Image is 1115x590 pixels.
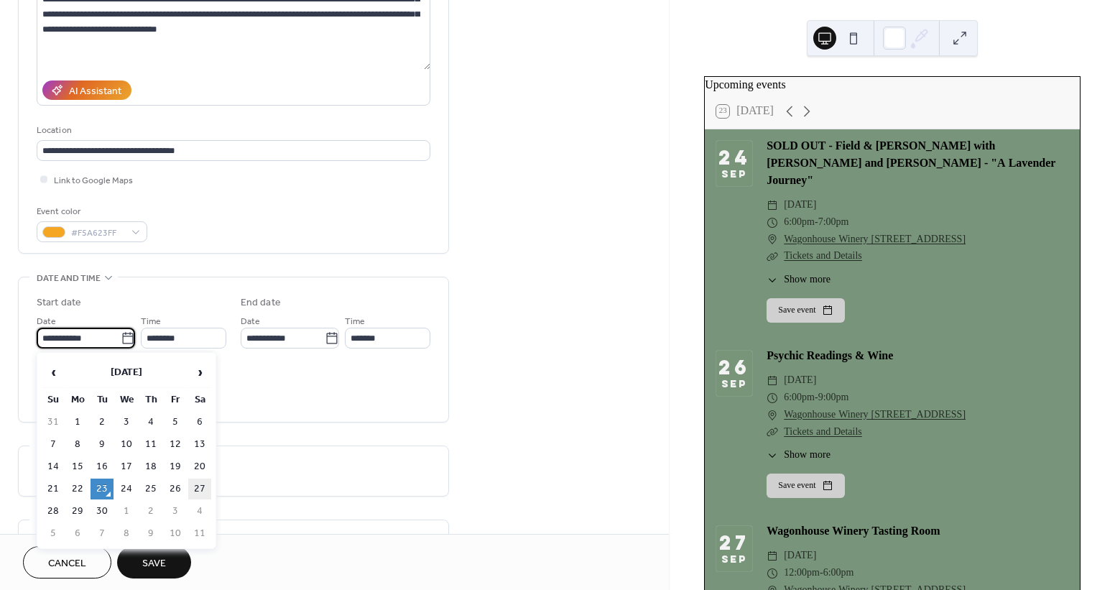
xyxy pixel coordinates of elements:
a: Wagonhouse Winery [STREET_ADDRESS] [784,407,966,424]
span: Link to Google Maps [54,173,133,188]
span: [DATE] [784,548,816,565]
div: Sep [721,379,747,389]
td: 10 [164,523,187,544]
td: 3 [115,412,138,433]
button: Cancel [23,546,111,579]
td: 7 [91,523,114,544]
div: ​ [767,390,778,407]
a: Tickets and Details [784,423,862,442]
button: ​Show more [767,272,831,287]
td: 4 [139,412,162,433]
td: 27 [188,479,211,499]
td: 6 [66,523,89,544]
div: ​ [767,424,778,441]
th: We [115,390,138,410]
div: 27 [719,534,749,552]
td: 1 [115,501,138,522]
th: Fr [164,390,187,410]
td: 11 [188,523,211,544]
span: - [820,565,823,582]
td: 21 [42,479,65,499]
div: 26 [718,359,750,377]
button: ​Show more [767,448,831,463]
span: Cancel [48,556,86,571]
div: Upcoming events [705,77,1080,94]
button: Save event [767,298,844,323]
td: 23 [91,479,114,499]
span: Show more [784,272,831,287]
td: 29 [66,501,89,522]
div: ​ [767,272,778,287]
td: 5 [42,523,65,544]
span: Show more [784,448,831,463]
td: 18 [139,456,162,477]
div: ​ [767,565,778,582]
div: Start date [37,295,81,310]
div: Sep [721,170,747,179]
a: Psychic Readings & Wine [767,346,893,367]
td: 2 [139,501,162,522]
span: #F5A623FF [71,226,124,241]
td: 15 [66,456,89,477]
td: 24 [115,479,138,499]
a: Wagonhouse Winery Tasting Room [767,521,940,543]
td: 12 [164,434,187,455]
th: Sa [188,390,211,410]
a: Wagonhouse Winery [STREET_ADDRESS] [784,231,966,249]
div: ​ [767,214,778,231]
div: Event color [37,204,144,219]
a: Tickets and Details [784,246,862,266]
button: Save event [767,474,844,498]
th: Mo [66,390,89,410]
td: 17 [115,456,138,477]
td: 19 [164,456,187,477]
div: ​ [767,407,778,424]
td: 8 [115,523,138,544]
span: › [189,358,210,387]
span: Time [345,314,365,329]
td: 4 [188,501,211,522]
td: 31 [42,412,65,433]
th: [DATE] [66,357,187,388]
td: 7 [42,434,65,455]
div: Sep [721,555,747,564]
button: AI Assistant [42,80,131,100]
td: 9 [91,434,114,455]
a: SOLD OUT - Field & [PERSON_NAME] with [PERSON_NAME] and [PERSON_NAME] - "A Lavender Journey" [767,136,1055,192]
td: 20 [188,456,211,477]
span: Date and time [37,271,101,286]
span: [DATE] [784,372,816,390]
div: ​ [767,248,778,265]
span: Date [241,314,260,329]
div: End date [241,295,281,310]
td: 5 [164,412,187,433]
span: Time [141,314,161,329]
td: 8 [66,434,89,455]
td: 13 [188,434,211,455]
td: 16 [91,456,114,477]
span: - [815,390,818,407]
span: 6:00pm [784,214,815,231]
td: 28 [42,501,65,522]
td: 1 [66,412,89,433]
span: 7:00pm [818,214,849,231]
td: 9 [139,523,162,544]
div: Location [37,123,427,138]
td: 22 [66,479,89,499]
span: 6:00pm [784,390,815,407]
td: 14 [42,456,65,477]
th: Su [42,390,65,410]
span: 6:00pm [823,565,854,582]
th: Tu [91,390,114,410]
span: [DATE] [784,197,816,214]
button: Save [117,546,191,579]
td: 30 [91,501,114,522]
span: Date [37,314,56,329]
div: ​ [767,197,778,214]
div: ​ [767,548,778,565]
span: 12:00pm [784,565,820,582]
span: ‹ [42,358,64,387]
th: Th [139,390,162,410]
td: 25 [139,479,162,499]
